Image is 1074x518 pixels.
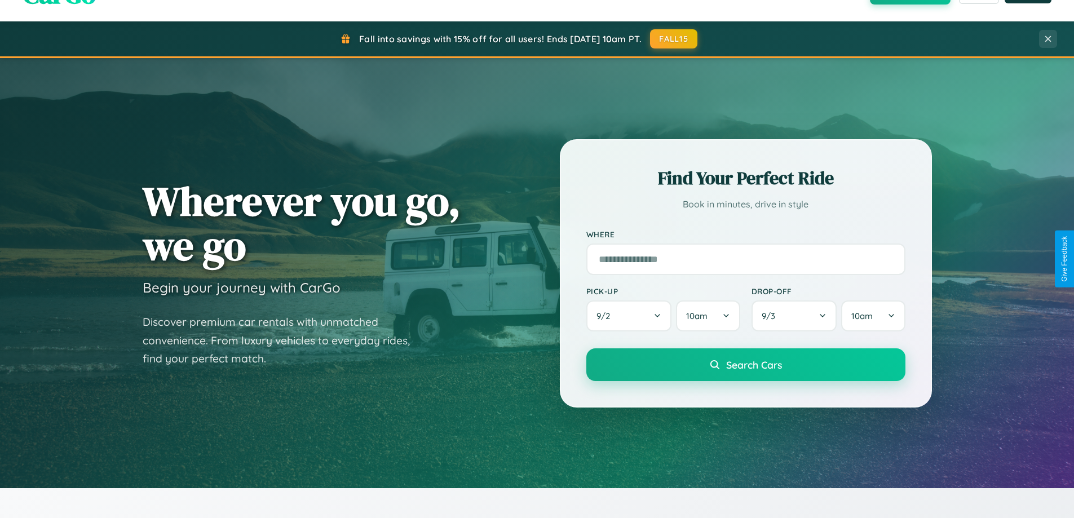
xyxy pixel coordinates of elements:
button: 10am [841,300,905,331]
span: 10am [686,311,708,321]
h2: Find Your Perfect Ride [586,166,905,191]
label: Pick-up [586,286,740,296]
p: Discover premium car rentals with unmatched convenience. From luxury vehicles to everyday rides, ... [143,313,425,368]
button: 9/2 [586,300,672,331]
label: Where [586,229,905,239]
p: Book in minutes, drive in style [586,196,905,212]
div: Give Feedback [1060,236,1068,282]
span: Search Cars [726,358,782,371]
button: FALL15 [650,29,697,48]
button: Search Cars [586,348,905,381]
button: 10am [676,300,740,331]
h1: Wherever you go, we go [143,179,461,268]
span: Fall into savings with 15% off for all users! Ends [DATE] 10am PT. [359,33,642,45]
span: 9 / 2 [596,311,616,321]
button: 9/3 [752,300,837,331]
h3: Begin your journey with CarGo [143,279,341,296]
label: Drop-off [752,286,905,296]
span: 9 / 3 [762,311,781,321]
span: 10am [851,311,873,321]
